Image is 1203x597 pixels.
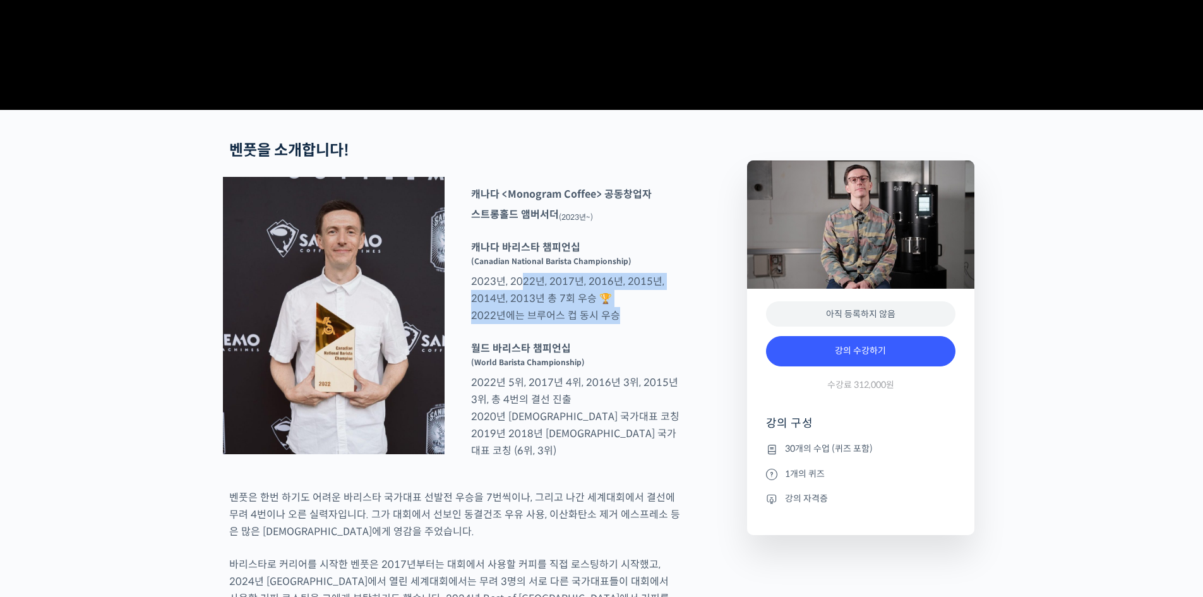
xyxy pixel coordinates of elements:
[471,358,585,367] sup: (World Barista Championship)
[83,401,163,432] a: 대화
[471,241,580,254] strong: 캐나다 바리스타 챔피언십
[766,301,955,327] div: 아직 등록하지 않음
[4,401,83,432] a: 홈
[465,239,686,324] p: 2023년, 2022년, 2017년, 2016년, 2015년, 2014년, 2013년 총 7회 우승 🏆 2022년에는 브루어스 컵 동시 우승
[827,379,894,391] span: 수강료 312,000원
[559,212,593,222] sub: (2023년~)
[40,419,47,430] span: 홈
[471,342,571,355] strong: 월드 바리스타 챔피언십
[195,419,210,430] span: 설정
[229,489,680,540] p: 벤풋은 한번 하기도 어려운 바리스타 국가대표 선발전 우승을 7번씩이나, 그리고 나간 세계대회에서 결선에 무려 4번이나 오른 실력자입니다. 그가 대회에서 선보인 동결건조 우유 ...
[116,420,131,430] span: 대화
[766,336,955,366] a: 강의 수강하기
[163,401,242,432] a: 설정
[471,188,652,201] strong: 캐나다 <Monogram Coffee> 공동창업자
[766,466,955,481] li: 1개의 퀴즈
[229,142,680,160] h2: 벤풋을 소개합니다!
[471,256,631,266] sup: (Canadian National Barista Championship)
[766,442,955,457] li: 30개의 수업 (퀴즈 포함)
[766,491,955,506] li: 강의 자격증
[465,340,686,459] p: 2022년 5위, 2017년 4위, 2016년 3위, 2015년 3위, 총 4번의 결선 진출 2020년 [DEMOGRAPHIC_DATA] 국가대표 코칭 2019년 2018년 ...
[471,208,559,221] strong: 스트롱홀드 앰버서더
[766,416,955,441] h4: 강의 구성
